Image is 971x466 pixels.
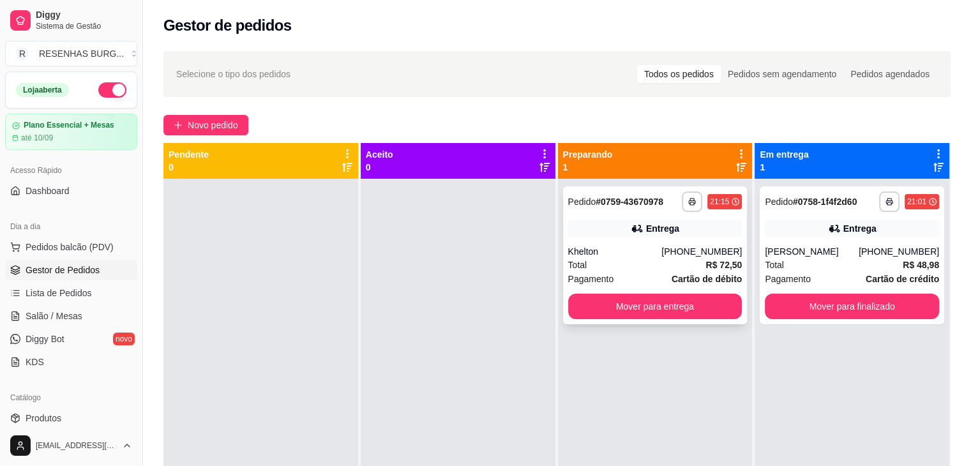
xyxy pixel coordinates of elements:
[760,161,808,174] p: 1
[169,161,209,174] p: 0
[672,274,742,284] strong: Cartão de débito
[765,272,811,286] span: Pagamento
[26,356,44,368] span: KDS
[710,197,729,207] div: 21:15
[26,287,92,299] span: Lista de Pedidos
[568,245,662,258] div: Khelton
[26,241,114,253] span: Pedidos balcão (PDV)
[163,115,248,135] button: Novo pedido
[5,216,137,237] div: Dia a dia
[5,283,137,303] a: Lista de Pedidos
[843,222,877,235] div: Entrega
[5,430,137,461] button: [EMAIL_ADDRESS][DOMAIN_NAME]
[98,82,126,98] button: Alterar Status
[5,329,137,349] a: Diggy Botnovo
[169,148,209,161] p: Pendente
[188,118,238,132] span: Novo pedido
[366,161,393,174] p: 0
[843,65,937,83] div: Pedidos agendados
[26,264,100,276] span: Gestor de Pedidos
[26,333,64,345] span: Diggy Bot
[26,310,82,322] span: Salão / Mesas
[765,294,939,319] button: Mover para finalizado
[765,258,784,272] span: Total
[36,440,117,451] span: [EMAIL_ADDRESS][DOMAIN_NAME]
[568,258,587,272] span: Total
[661,245,742,258] div: [PHONE_NUMBER]
[176,67,290,81] span: Selecione o tipo dos pedidos
[903,260,939,270] strong: R$ 48,98
[866,274,939,284] strong: Cartão de crédito
[568,294,742,319] button: Mover para entrega
[568,197,596,207] span: Pedido
[5,181,137,201] a: Dashboard
[16,83,69,97] div: Loja aberta
[36,21,132,31] span: Sistema de Gestão
[174,121,183,130] span: plus
[859,245,939,258] div: [PHONE_NUMBER]
[637,65,721,83] div: Todos os pedidos
[5,5,137,36] a: DiggySistema de Gestão
[26,412,61,425] span: Produtos
[568,272,614,286] span: Pagamento
[765,197,793,207] span: Pedido
[760,148,808,161] p: Em entrega
[366,148,393,161] p: Aceito
[5,41,137,66] button: Select a team
[646,222,679,235] div: Entrega
[163,15,292,36] h2: Gestor de pedidos
[39,47,124,60] div: RESENHAS BURG ...
[21,133,53,143] article: até 10/09
[721,65,843,83] div: Pedidos sem agendamento
[5,260,137,280] a: Gestor de Pedidos
[36,10,132,21] span: Diggy
[596,197,663,207] strong: # 0759-43670978
[5,237,137,257] button: Pedidos balcão (PDV)
[5,387,137,408] div: Catálogo
[563,161,613,174] p: 1
[26,184,70,197] span: Dashboard
[5,306,137,326] a: Salão / Mesas
[24,121,114,130] article: Plano Essencial + Mesas
[5,408,137,428] a: Produtos
[765,245,859,258] div: [PERSON_NAME]
[5,352,137,372] a: KDS
[16,47,29,60] span: R
[907,197,926,207] div: 21:01
[5,160,137,181] div: Acesso Rápido
[5,114,137,150] a: Plano Essencial + Mesasaté 10/09
[705,260,742,270] strong: R$ 72,50
[563,148,613,161] p: Preparando
[793,197,857,207] strong: # 0758-1f4f2d60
